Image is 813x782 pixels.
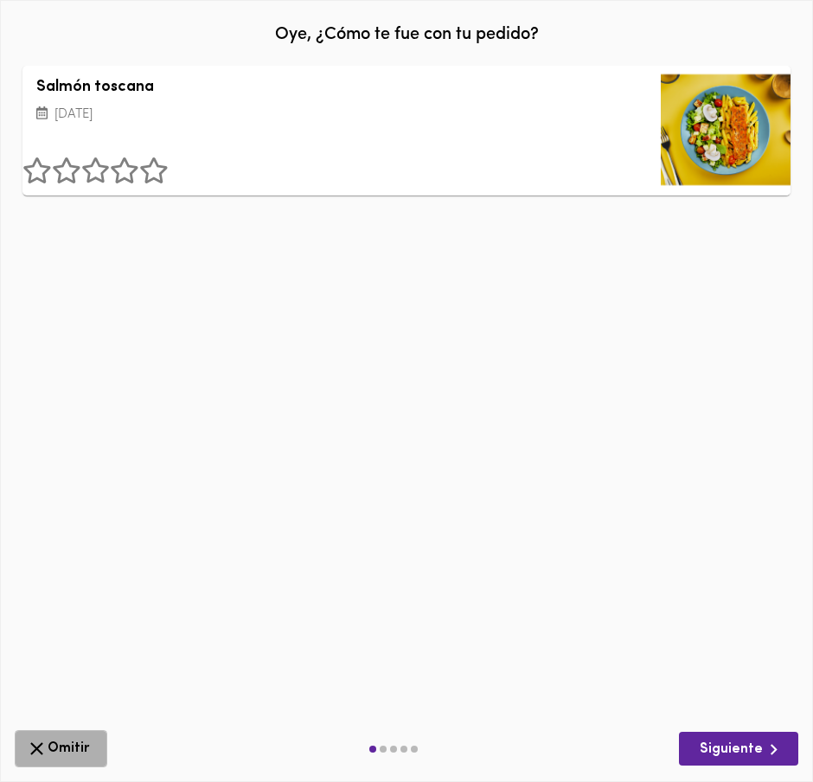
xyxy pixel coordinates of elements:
button: Omitir [15,730,107,767]
iframe: Messagebird Livechat Widget [730,699,813,782]
div: Salmón toscana [661,66,791,195]
p: [DATE] [36,105,155,125]
span: Oye, ¿Cómo te fue con tu pedido? [275,26,539,43]
button: Siguiente [679,732,798,766]
span: Omitir [26,738,96,760]
span: Siguiente [693,739,784,760]
h3: Salmón toscana [36,80,155,97]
